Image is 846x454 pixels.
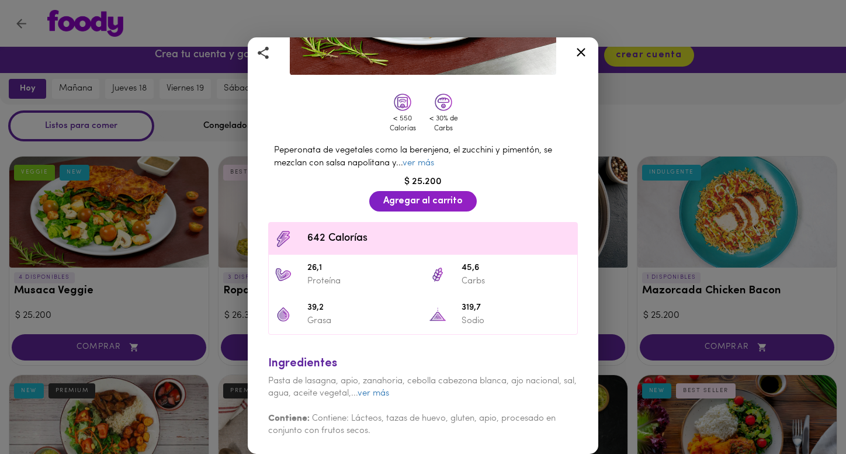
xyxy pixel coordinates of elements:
img: 39,2 Grasa [275,306,292,323]
div: < 30% de Carbs [426,114,461,134]
p: Sodio [462,315,571,327]
img: 45,6 Carbs [429,266,446,283]
div: Contiene: Lácteos, tazas de huevo, gluten, apio, procesado en conjunto con frutos secos. [268,400,578,437]
a: ver más [403,159,434,168]
span: Peperonata de vegetales como la berenjena, el zucchini y pimentón, se mezclan con salsa napolitan... [274,146,552,167]
span: Pasta de lasagna, apio, zanahoria, cebolla cabezona blanca, ajo nacional, sal, agua, aceite veget... [268,377,577,398]
b: Contiene: [268,414,310,423]
span: 39,2 [307,301,417,315]
span: 45,6 [462,262,571,275]
button: Agregar al carrito [369,191,477,212]
span: 642 Calorías [307,231,571,247]
p: Grasa [307,315,417,327]
img: Contenido calórico [275,230,292,248]
div: < 550 Calorías [385,114,420,134]
span: 26,1 [307,262,417,275]
img: lowcarbs.png [435,93,452,111]
p: Proteína [307,275,417,287]
img: 319,7 Sodio [429,306,446,323]
p: Carbs [462,275,571,287]
span: 319,7 [462,301,571,315]
div: Ingredientes [268,355,578,372]
a: ver más [358,389,389,398]
iframe: Messagebird Livechat Widget [778,386,834,442]
img: lowcals.png [394,93,411,111]
img: 26,1 Proteína [275,266,292,283]
div: $ 25.200 [262,175,584,189]
span: Agregar al carrito [383,196,463,207]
